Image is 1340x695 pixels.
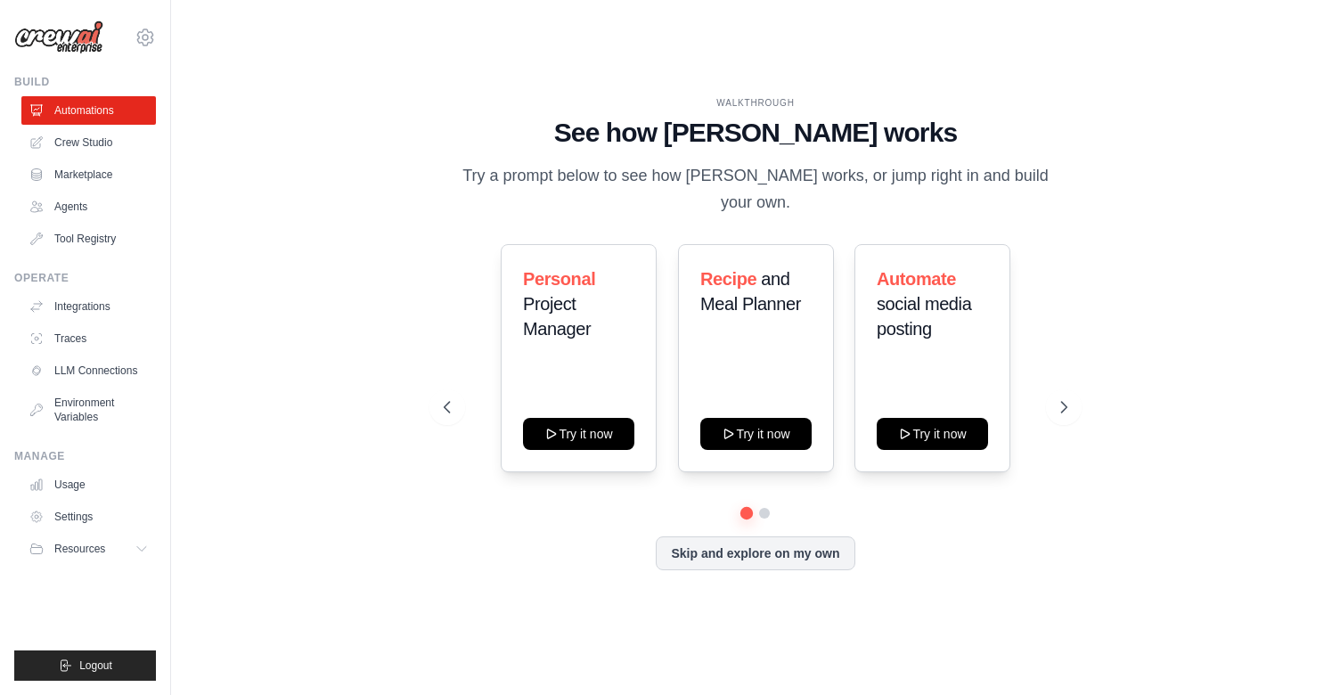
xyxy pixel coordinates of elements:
a: Settings [21,503,156,531]
span: and Meal Planner [700,269,801,314]
button: Skip and explore on my own [656,536,854,570]
h1: See how [PERSON_NAME] works [444,117,1068,149]
button: Try it now [700,418,812,450]
div: Manage [14,449,156,463]
a: Traces [21,324,156,353]
a: Marketplace [21,160,156,189]
span: Recipe [700,269,756,289]
a: Integrations [21,292,156,321]
span: Automate [877,269,956,289]
span: social media posting [877,294,971,339]
a: Crew Studio [21,128,156,157]
span: Resources [54,542,105,556]
p: Try a prompt below to see how [PERSON_NAME] works, or jump right in and build your own. [456,163,1055,216]
a: Agents [21,192,156,221]
span: Logout [79,658,112,673]
button: Try it now [523,418,634,450]
img: Logo [14,20,103,54]
button: Resources [21,535,156,563]
a: Environment Variables [21,388,156,431]
div: WALKTHROUGH [444,96,1068,110]
a: LLM Connections [21,356,156,385]
a: Tool Registry [21,225,156,253]
a: Usage [21,470,156,499]
div: Build [14,75,156,89]
span: Personal [523,269,595,289]
div: Operate [14,271,156,285]
a: Automations [21,96,156,125]
button: Logout [14,650,156,681]
span: Project Manager [523,294,591,339]
button: Try it now [877,418,988,450]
